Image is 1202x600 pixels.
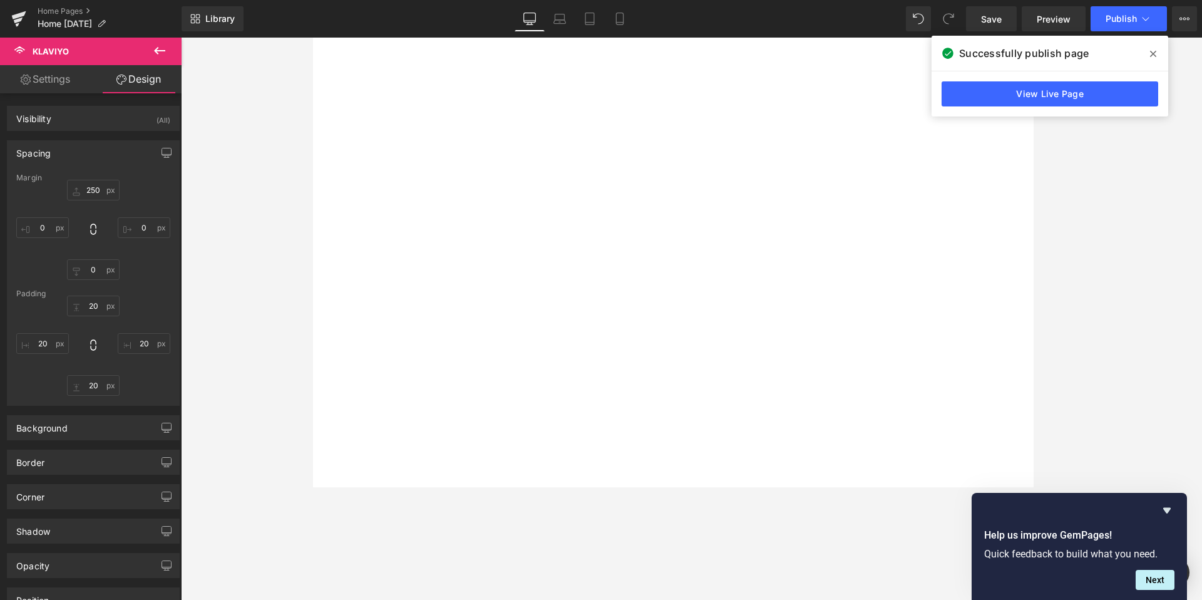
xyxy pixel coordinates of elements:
button: Redo [936,6,961,31]
span: Home [DATE] [38,19,92,29]
input: 0 [118,333,170,354]
div: Opacity [16,554,49,571]
div: Padding [16,289,170,298]
input: 0 [67,296,120,316]
button: More [1172,6,1197,31]
div: Help us improve GemPages! [984,503,1174,590]
span: Publish [1106,14,1137,24]
a: New Library [182,6,244,31]
div: Background [16,416,68,433]
input: 0 [67,180,120,200]
a: Laptop [545,6,575,31]
div: (All) [157,106,170,127]
button: Hide survey [1159,503,1174,518]
div: Visibility [16,106,51,124]
span: Library [205,13,235,24]
a: Tablet [575,6,605,31]
input: 0 [67,375,120,396]
button: Undo [906,6,931,31]
button: Next question [1136,570,1174,590]
div: Shadow [16,519,50,537]
a: Home Pages [38,6,182,16]
span: Klaviyo [33,46,69,56]
input: 0 [16,333,69,354]
div: Border [16,450,44,468]
span: Successfully publish page [959,46,1089,61]
p: Quick feedback to build what you need. [984,548,1174,560]
input: 0 [16,217,69,238]
input: 0 [67,259,120,280]
button: Publish [1091,6,1167,31]
a: Preview [1022,6,1086,31]
a: Design [93,65,184,93]
a: View Live Page [942,81,1158,106]
a: Mobile [605,6,635,31]
a: Desktop [515,6,545,31]
div: Corner [16,485,44,502]
div: Margin [16,173,170,182]
input: 0 [118,217,170,238]
h2: Help us improve GemPages! [984,528,1174,543]
div: Spacing [16,141,51,158]
span: Save [981,13,1002,26]
span: Preview [1037,13,1071,26]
